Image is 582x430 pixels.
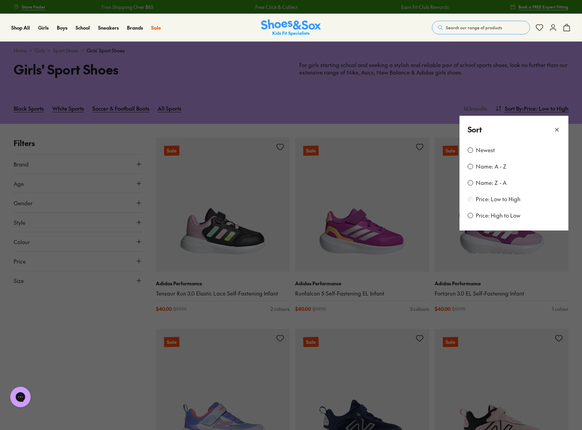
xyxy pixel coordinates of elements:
[127,24,143,31] a: Brands
[476,179,506,187] label: Name: Z - A
[476,212,520,219] label: Price: High to Low
[476,195,520,203] label: Price: Low to High
[38,24,49,31] a: Girls
[261,19,321,36] a: Shoes & Sox
[261,19,321,36] img: SNS_Logo_Responsive.svg
[476,163,506,170] label: Name: A - Z
[446,25,502,31] span: Search our range of products
[468,124,482,135] p: Sort
[11,24,30,31] a: Shop All
[432,21,530,34] button: Search our range of products
[476,146,495,154] label: Newest
[57,24,67,31] a: Boys
[76,24,90,31] a: School
[7,384,34,410] iframe: Gorgias live chat messenger
[98,24,119,31] a: Sneakers
[151,24,161,31] a: Sale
